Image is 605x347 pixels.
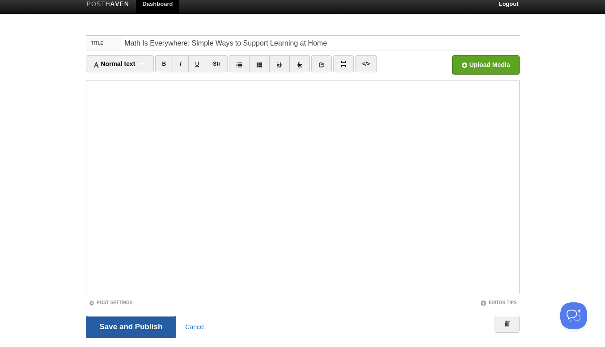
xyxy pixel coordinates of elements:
[560,302,587,329] iframe: Help Scout Beacon - Open
[89,300,133,305] a: Post Settings
[93,60,135,67] span: Normal text
[86,316,177,338] input: Save and Publish
[86,36,122,50] label: Title
[213,61,220,67] del: Str
[206,55,228,72] a: Str
[188,55,207,72] a: U
[155,55,173,72] a: B
[87,1,129,8] img: Posthaven-bar
[355,55,377,72] a: </>
[185,323,205,330] a: Cancel
[173,55,188,72] a: I
[340,61,347,67] img: pagebreak-icon.png
[480,300,517,305] a: Editor Tips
